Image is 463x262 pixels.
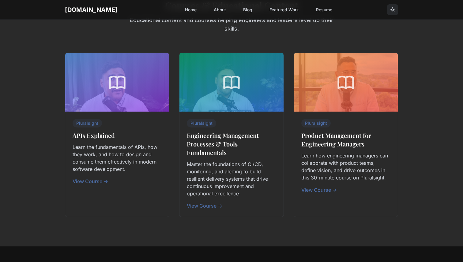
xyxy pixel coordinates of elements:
[73,143,162,173] p: Learn the fundamentals of APIs, how they work, and how to design and consume them effectively in ...
[187,203,222,209] a: View Course →
[387,4,398,15] button: Toggle theme
[312,4,336,15] a: Resume
[187,131,276,157] h4: Engineering Management Processes & Tools Fundamentals
[210,4,230,15] a: About
[187,119,216,127] span: Pluralsight
[266,4,303,15] a: Featured Work
[129,16,334,33] p: Educational content and courses helping engineers and leaders level up their skills.
[301,119,331,127] span: Pluralsight
[301,187,337,193] a: View Course →
[73,131,162,140] h4: APIs Explained
[73,178,108,184] a: View Course →
[187,161,276,197] p: Master the foundations of CI/CD, monitoring, and alerting to build resilient delivery systems tha...
[301,131,390,148] h4: Product Management for Engineering Managers
[181,4,200,15] a: Home
[239,4,256,15] a: Blog
[301,152,390,181] p: Learn how engineering managers can collaborate with product teams, define vision, and drive outco...
[73,119,102,127] span: Pluralsight
[65,6,118,13] a: [DOMAIN_NAME]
